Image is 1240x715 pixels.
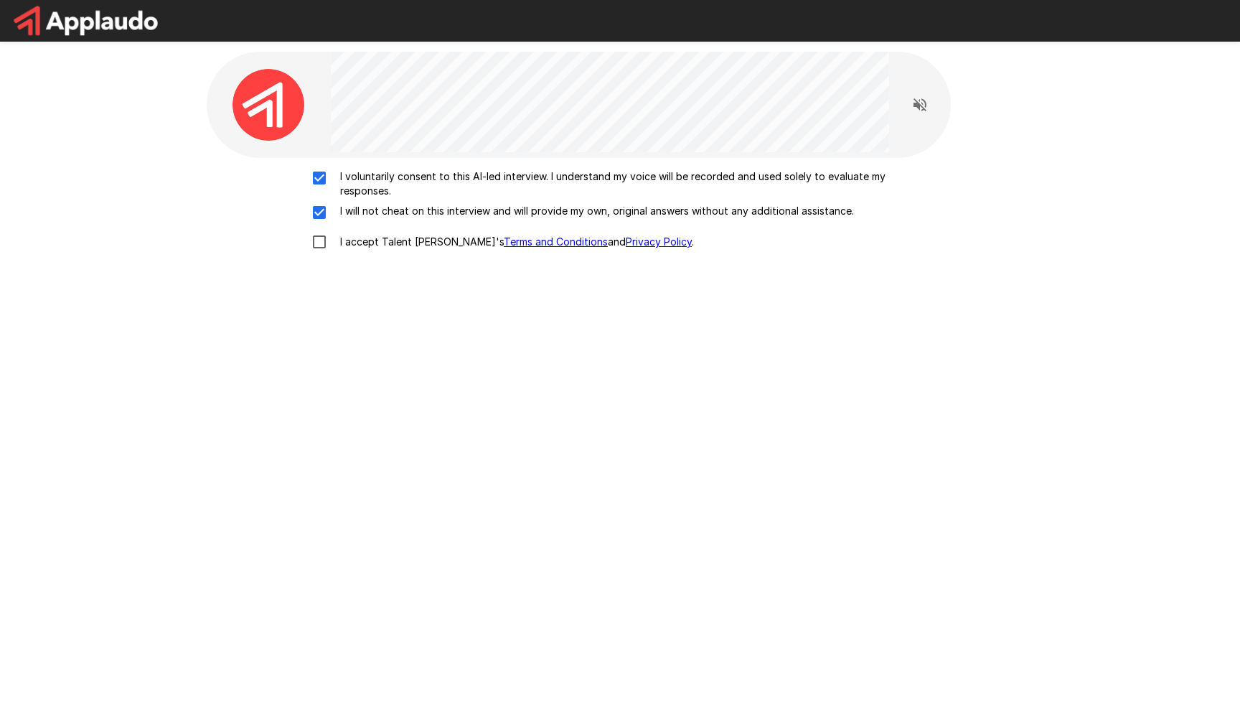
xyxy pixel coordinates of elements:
a: Privacy Policy [626,235,692,248]
img: applaudo_avatar.png [232,69,304,141]
p: I voluntarily consent to this AI-led interview. I understand my voice will be recorded and used s... [334,169,936,198]
button: Read questions aloud [906,90,934,119]
a: Terms and Conditions [504,235,608,248]
p: I accept Talent [PERSON_NAME]'s and . [334,235,694,249]
p: I will not cheat on this interview and will provide my own, original answers without any addition... [334,204,854,218]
